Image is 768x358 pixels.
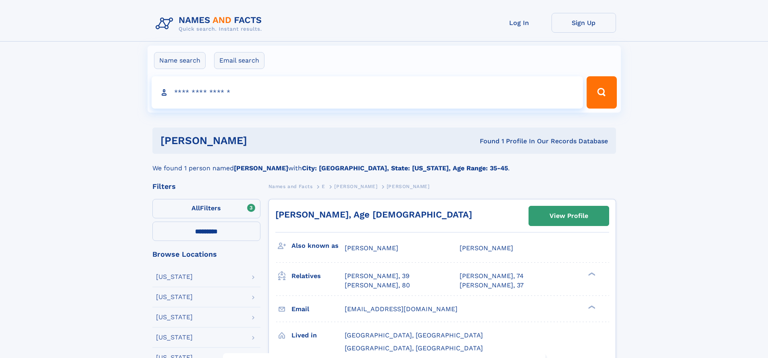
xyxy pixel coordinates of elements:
h3: Email [291,302,345,316]
span: [GEOGRAPHIC_DATA], [GEOGRAPHIC_DATA] [345,344,483,352]
div: View Profile [549,207,588,225]
b: [PERSON_NAME] [234,164,288,172]
span: [PERSON_NAME] [334,184,377,189]
a: [PERSON_NAME], 37 [460,281,524,290]
img: Logo Names and Facts [152,13,268,35]
a: Sign Up [552,13,616,33]
span: [PERSON_NAME] [345,244,398,252]
label: Email search [214,52,264,69]
div: [US_STATE] [156,274,193,280]
div: Filters [152,183,260,190]
a: View Profile [529,206,609,226]
h3: Lived in [291,329,345,342]
div: [US_STATE] [156,334,193,341]
a: [PERSON_NAME], 74 [460,272,524,281]
h3: Also known as [291,239,345,253]
div: ❯ [586,304,596,310]
span: [PERSON_NAME] [387,184,430,189]
h1: [PERSON_NAME] [160,136,364,146]
div: ❯ [586,272,596,277]
div: Found 1 Profile In Our Records Database [363,137,608,146]
div: Browse Locations [152,251,260,258]
button: Search Button [587,76,616,109]
span: E [322,184,325,189]
div: [US_STATE] [156,294,193,300]
input: search input [152,76,583,109]
span: [EMAIL_ADDRESS][DOMAIN_NAME] [345,305,458,313]
a: [PERSON_NAME], 39 [345,272,410,281]
span: [GEOGRAPHIC_DATA], [GEOGRAPHIC_DATA] [345,331,483,339]
label: Name search [154,52,206,69]
a: Log In [487,13,552,33]
a: [PERSON_NAME], 80 [345,281,410,290]
div: We found 1 person named with . [152,154,616,173]
a: [PERSON_NAME] [334,181,377,191]
a: E [322,181,325,191]
b: City: [GEOGRAPHIC_DATA], State: [US_STATE], Age Range: 35-45 [302,164,508,172]
span: All [191,204,200,212]
div: [US_STATE] [156,314,193,320]
label: Filters [152,199,260,218]
span: [PERSON_NAME] [460,244,513,252]
a: Names and Facts [268,181,313,191]
a: [PERSON_NAME], Age [DEMOGRAPHIC_DATA] [275,209,472,220]
h3: Relatives [291,269,345,283]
